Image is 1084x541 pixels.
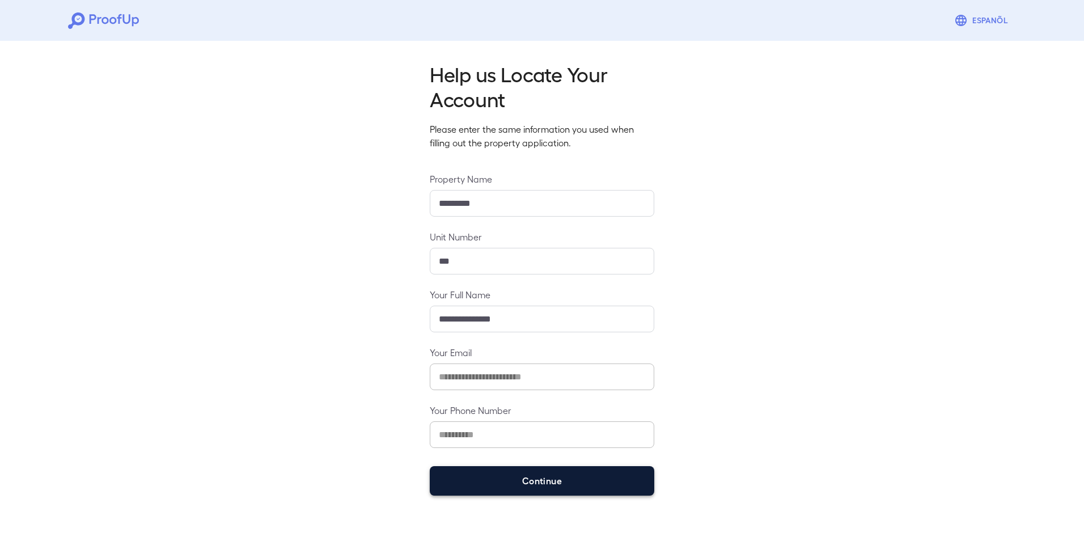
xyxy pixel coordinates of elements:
p: Please enter the same information you used when filling out the property application. [430,122,654,150]
label: Your Full Name [430,288,654,301]
button: Continue [430,466,654,496]
label: Unit Number [430,230,654,243]
label: Your Phone Number [430,404,654,417]
button: Espanõl [950,9,1016,32]
h2: Help us Locate Your Account [430,61,654,111]
label: Your Email [430,346,654,359]
label: Property Name [430,172,654,185]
